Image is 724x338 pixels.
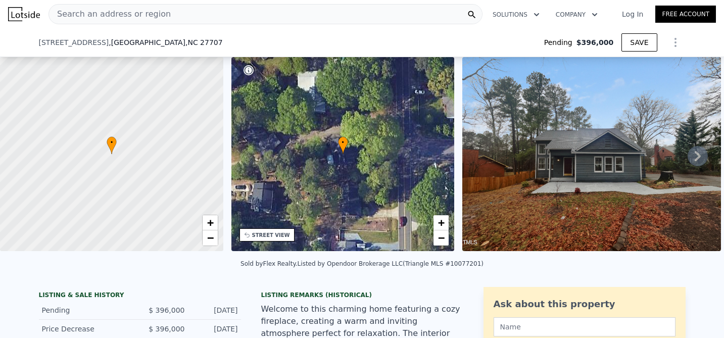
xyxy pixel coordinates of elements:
div: Price Decrease [42,324,132,334]
span: Pending [544,37,576,47]
button: Company [548,6,606,24]
img: Lotside [8,7,40,21]
a: Zoom in [433,215,449,230]
input: Name [494,317,675,336]
img: Sale: 143587097 Parcel: 84978833 [462,57,721,251]
div: Pending [42,305,132,315]
span: + [207,216,213,229]
div: • [338,136,348,154]
div: [DATE] [193,305,238,315]
span: [STREET_ADDRESS] [39,37,109,47]
span: , NC 27707 [185,38,223,46]
a: Zoom out [203,230,218,246]
div: Listed by Opendoor Brokerage LLC (Triangle MLS #10077201) [298,260,484,267]
div: STREET VIEW [252,231,290,239]
span: • [338,138,348,147]
a: Log In [610,9,655,19]
span: , [GEOGRAPHIC_DATA] [109,37,222,47]
span: $ 396,000 [149,306,184,314]
span: • [107,138,117,147]
a: Zoom in [203,215,218,230]
div: • [107,136,117,154]
span: Search an address or region [49,8,171,20]
span: $396,000 [576,37,614,47]
span: − [438,231,445,244]
button: Show Options [665,32,686,53]
span: $ 396,000 [149,325,184,333]
span: + [438,216,445,229]
div: [DATE] [193,324,238,334]
span: − [207,231,213,244]
div: Ask about this property [494,297,675,311]
button: SAVE [621,33,657,52]
div: Listing Remarks (Historical) [261,291,463,299]
a: Zoom out [433,230,449,246]
div: LISTING & SALE HISTORY [39,291,241,301]
button: Solutions [485,6,548,24]
div: Sold by Flex Realty . [240,260,298,267]
a: Free Account [655,6,716,23]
